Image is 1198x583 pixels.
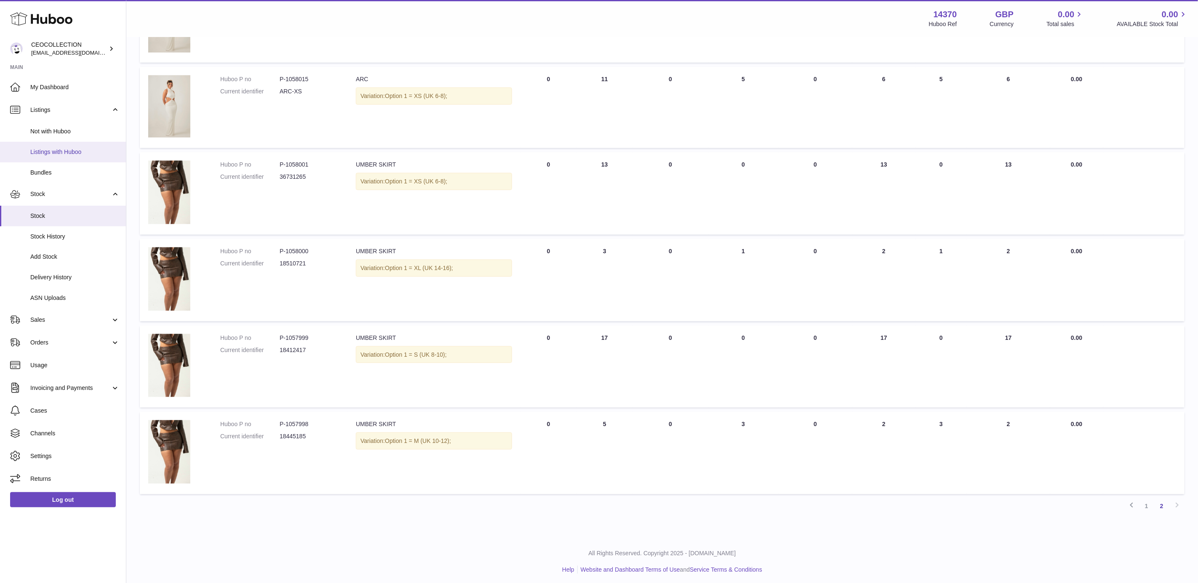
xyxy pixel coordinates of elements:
[632,67,708,148] td: 0
[708,412,779,494] td: 3
[385,351,447,358] span: Option 1 = S (UK 8-10);
[690,566,762,573] a: Service Terms & Conditions
[280,87,339,95] dd: ARC-XS
[30,407,120,415] span: Cases
[1071,76,1082,82] span: 0.00
[280,247,339,255] dd: P-1058000
[520,326,576,408] td: 0
[356,75,512,83] div: ARC
[520,67,576,148] td: 0
[30,148,120,156] span: Listings with Huboo
[929,20,957,28] div: Huboo Ref
[148,161,190,224] img: product image
[1058,9,1075,20] span: 0.00
[30,429,120,437] span: Channels
[576,412,632,494] td: 5
[1046,20,1084,28] span: Total sales
[578,566,762,574] li: and
[708,67,779,148] td: 5
[220,75,280,83] dt: Huboo P no
[220,432,280,440] dt: Current identifier
[30,169,120,177] span: Bundles
[280,173,339,181] dd: 36731265
[31,41,107,57] div: CEOCOLLECTION
[30,452,120,460] span: Settings
[632,412,708,494] td: 0
[814,161,817,168] span: 0
[708,326,779,408] td: 0
[814,248,817,254] span: 0
[356,173,512,190] div: Variation:
[10,42,23,55] img: internalAdmin-14370@internal.huboo.com
[30,475,120,483] span: Returns
[30,273,120,281] span: Delivery History
[356,420,512,428] div: UMBER SKIRT
[1071,421,1082,427] span: 0.00
[632,326,708,408] td: 0
[852,326,916,408] td: 17
[30,361,120,369] span: Usage
[148,75,190,138] img: product image
[385,93,447,99] span: Option 1 = XS (UK 6-8);
[916,239,967,321] td: 1
[220,173,280,181] dt: Current identifier
[1139,498,1154,514] a: 1
[814,334,817,341] span: 0
[356,260,512,277] div: Variation:
[385,178,447,185] span: Option 1 = XS (UK 6-8);
[916,412,967,494] td: 3
[576,152,632,235] td: 13
[1071,334,1082,341] span: 0.00
[280,260,339,268] dd: 18510721
[220,161,280,169] dt: Huboo P no
[967,239,1050,321] td: 2
[632,152,708,235] td: 0
[995,9,1014,20] strong: GBP
[220,334,280,342] dt: Huboo P no
[852,152,916,235] td: 13
[967,412,1050,494] td: 2
[520,412,576,494] td: 0
[148,420,190,484] img: product image
[576,326,632,408] td: 17
[708,239,779,321] td: 1
[30,83,120,91] span: My Dashboard
[148,247,190,311] img: product image
[30,339,111,347] span: Orders
[220,346,280,354] dt: Current identifier
[356,87,512,105] div: Variation:
[916,326,967,408] td: 0
[220,420,280,428] dt: Huboo P no
[148,334,190,397] img: product image
[220,260,280,268] dt: Current identifier
[356,334,512,342] div: UMBER SKIRT
[30,106,111,114] span: Listings
[30,233,120,241] span: Stock History
[562,566,574,573] a: Help
[133,549,1191,557] p: All Rights Reserved. Copyright 2025 - [DOMAIN_NAME]
[916,152,967,235] td: 0
[280,75,339,83] dd: P-1058015
[1071,248,1082,254] span: 0.00
[220,247,280,255] dt: Huboo P no
[356,432,512,450] div: Variation:
[967,152,1050,235] td: 13
[814,76,817,82] span: 0
[356,346,512,363] div: Variation:
[967,326,1050,408] td: 17
[814,421,817,427] span: 0
[576,239,632,321] td: 3
[30,212,120,220] span: Stock
[852,412,916,494] td: 2
[280,432,339,440] dd: 18445185
[30,253,120,261] span: Add Stock
[280,161,339,169] dd: P-1058001
[30,190,111,198] span: Stock
[1071,161,1082,168] span: 0.00
[1117,20,1188,28] span: AVAILABLE Stock Total
[30,127,120,135] span: Not with Huboo
[356,247,512,255] div: UMBER SKIRT
[576,67,632,148] td: 11
[967,67,1050,148] td: 6
[280,334,339,342] dd: P-1057999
